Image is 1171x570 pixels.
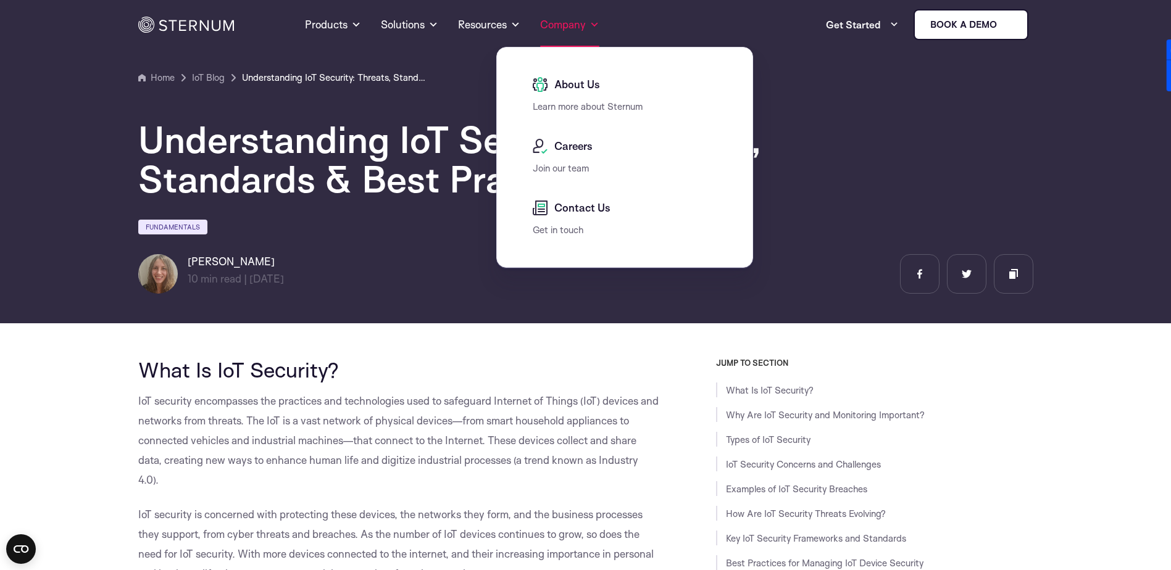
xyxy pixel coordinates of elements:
a: Join our team [533,162,589,174]
span: What Is IoT Security? [138,357,339,382]
a: Products [305,2,361,47]
a: Company [540,2,599,47]
a: Contact Us [533,200,723,215]
span: Contact Us [551,200,611,215]
a: Home [138,70,175,85]
a: Understanding IoT Security: Threats, Standards & Best Practices [242,70,427,85]
img: Hadas Spektor [138,254,178,294]
span: min read | [188,272,247,285]
img: sternum iot [1002,20,1012,30]
h1: Understanding IoT Security: Threats, Standards & Best Practices [138,120,879,199]
span: 10 [188,272,198,285]
h6: [PERSON_NAME] [188,254,284,269]
a: IoT Security Concerns and Challenges [726,458,881,470]
a: Book a demo [914,9,1028,40]
span: About Us [551,77,600,92]
a: Resources [458,2,520,47]
span: IoT security encompasses the practices and technologies used to safeguard Internet of Things (IoT... [138,394,659,486]
a: IoT Blog [192,70,225,85]
a: Fundamentals [138,220,207,234]
a: Careers [533,139,723,154]
h3: JUMP TO SECTION [716,358,1033,368]
a: Get in touch [533,224,583,236]
a: Learn more about Sternum [533,101,643,112]
a: Examples of IoT Security Breaches [726,483,867,495]
a: What Is IoT Security? [726,384,814,396]
a: Types of IoT Security [726,434,811,445]
a: Solutions [381,2,438,47]
button: Open CMP widget [6,534,36,564]
a: About Us [533,77,723,92]
a: Why Are IoT Security and Monitoring Important? [726,409,925,421]
span: Careers [551,139,593,154]
a: Get Started [826,12,899,37]
span: [DATE] [249,272,284,285]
